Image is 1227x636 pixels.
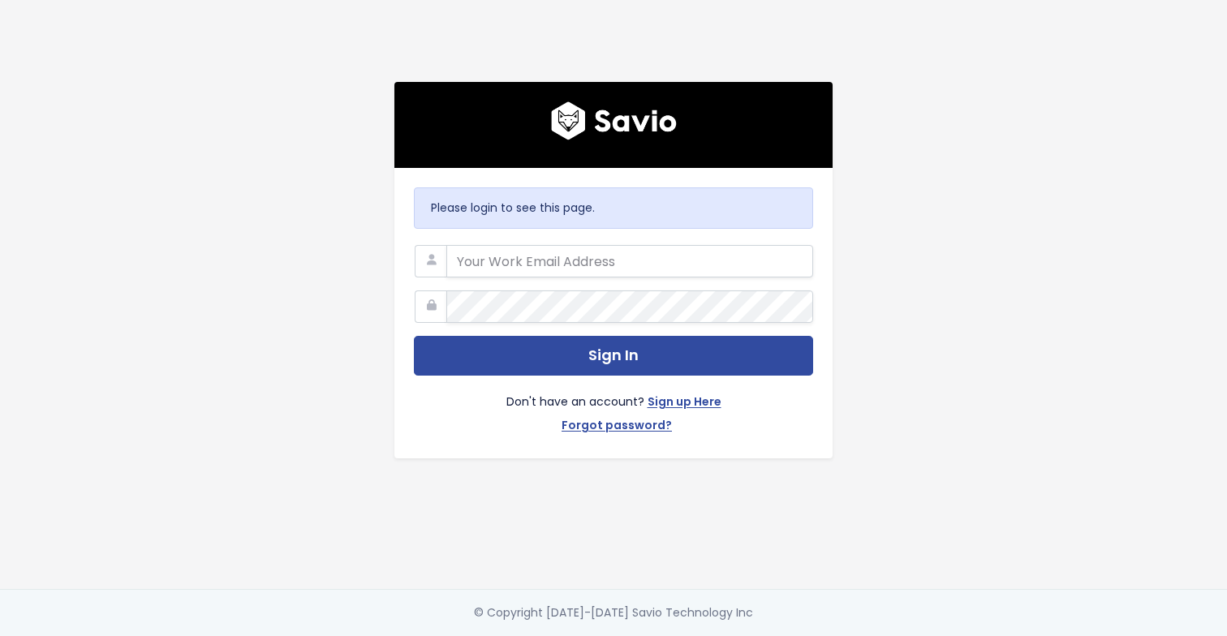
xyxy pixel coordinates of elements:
p: Please login to see this page. [431,198,796,218]
img: logo600x187.a314fd40982d.png [551,101,677,140]
div: © Copyright [DATE]-[DATE] Savio Technology Inc [474,603,753,623]
input: Your Work Email Address [446,245,813,277]
button: Sign In [414,336,813,376]
a: Forgot password? [562,415,672,439]
a: Sign up Here [648,392,721,415]
div: Don't have an account? [414,376,813,439]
